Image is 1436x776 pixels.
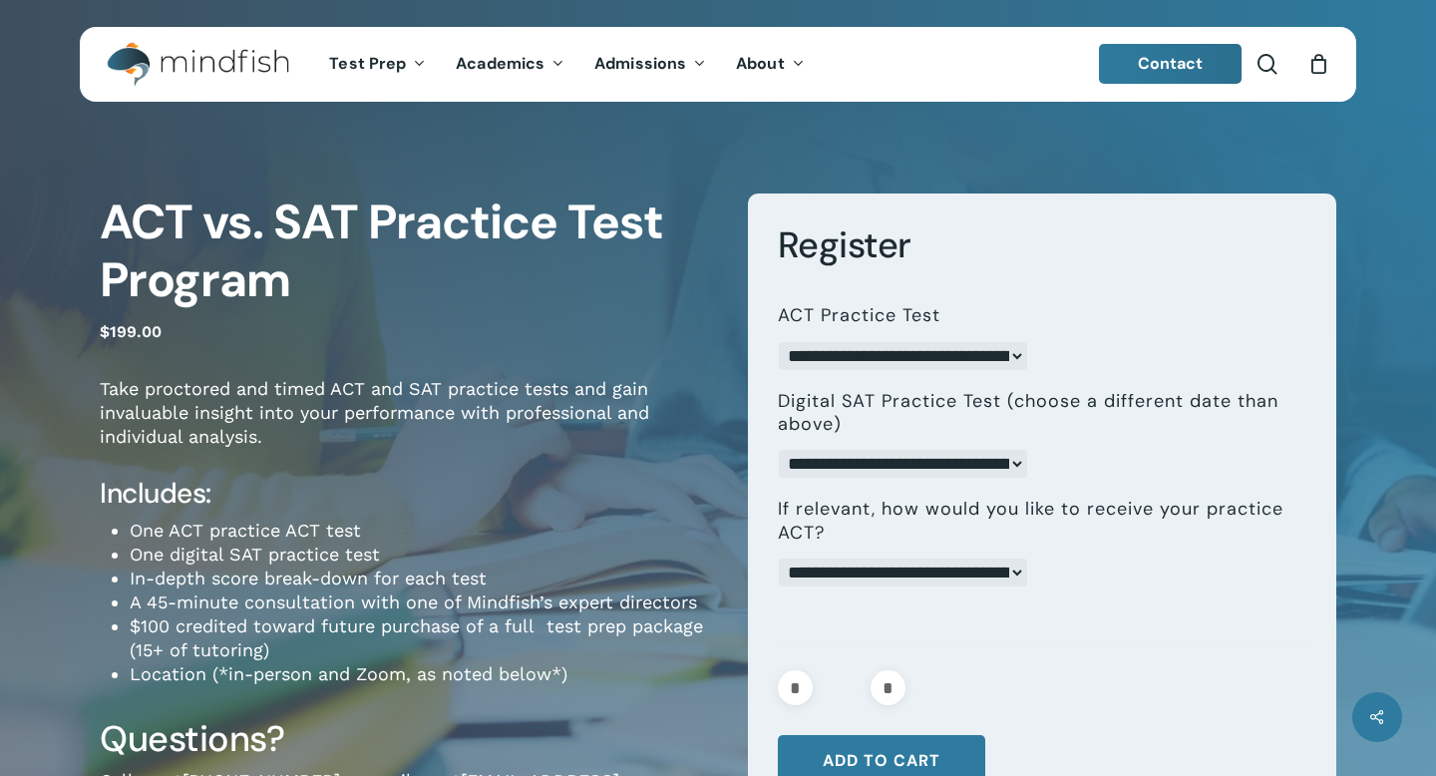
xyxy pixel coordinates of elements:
[80,27,1356,102] header: Main Menu
[778,498,1291,545] label: If relevant, how would you like to receive your practice ACT?
[456,53,544,74] span: Academics
[721,56,820,73] a: About
[1138,53,1204,74] span: Contact
[819,670,865,705] input: Product quantity
[1099,44,1243,84] a: Contact
[778,222,1307,268] h3: Register
[130,543,718,567] li: One digital SAT practice test
[130,590,718,614] li: A 45-minute consultation with one of Mindfish’s expert directors
[100,322,162,341] bdi: 199.00
[329,53,406,74] span: Test Prep
[579,56,721,73] a: Admissions
[100,476,718,512] h4: Includes:
[130,614,718,662] li: $100 credited toward future purchase of a full test prep package (15+ of tutoring)
[778,304,940,327] label: ACT Practice Test
[778,390,1291,437] label: Digital SAT Practice Test (choose a different date than above)
[314,56,441,73] a: Test Prep
[130,519,718,543] li: One ACT practice ACT test
[100,716,718,762] h3: Questions?
[100,194,718,309] h1: ACT vs. SAT Practice Test Program
[100,377,718,476] p: Take proctored and timed ACT and SAT practice tests and gain invaluable insight into your perform...
[736,53,785,74] span: About
[130,567,718,590] li: In-depth score break-down for each test
[130,662,718,686] li: Location (*in-person and Zoom, as noted below*)
[100,322,110,341] span: $
[441,56,579,73] a: Academics
[594,53,686,74] span: Admissions
[314,27,819,102] nav: Main Menu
